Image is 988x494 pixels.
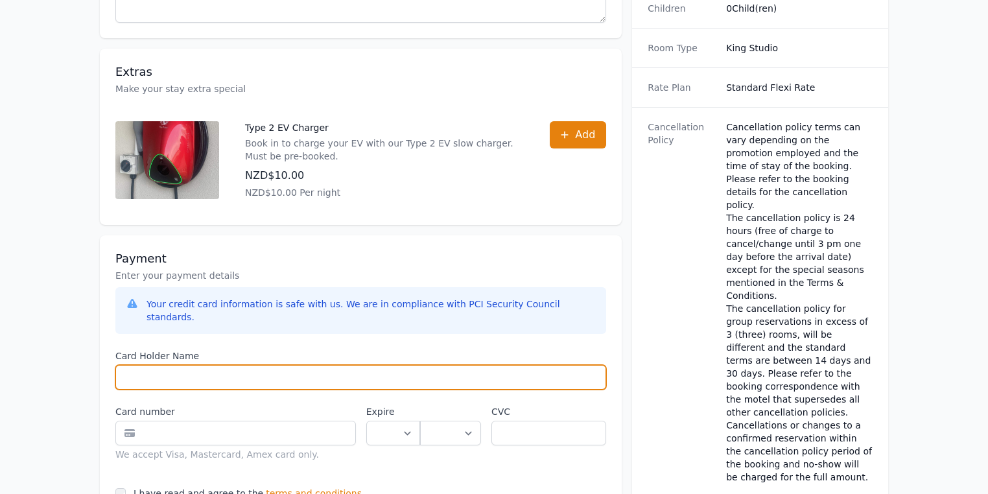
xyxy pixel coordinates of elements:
label: Card Holder Name [115,349,606,362]
dt: Children [648,2,716,15]
dt: Room Type [648,41,716,54]
button: Add [550,121,606,148]
dt: Rate Plan [648,81,716,94]
p: Type 2 EV Charger [245,121,524,134]
h3: Payment [115,251,606,266]
h3: Extras [115,64,606,80]
div: We accept Visa, Mastercard, Amex card only. [115,448,356,461]
p: NZD$10.00 [245,168,524,183]
div: Your credit card information is safe with us. We are in compliance with PCI Security Council stan... [147,298,596,323]
p: Book in to charge your EV with our Type 2 EV slow charger. Must be pre-booked. [245,137,524,163]
dd: King Studio [726,41,873,54]
p: Make your stay extra special [115,82,606,95]
img: Type 2 EV Charger [115,121,219,199]
dd: Standard Flexi Rate [726,81,873,94]
dd: 0 Child(ren) [726,2,873,15]
label: CVC [491,405,606,418]
label: . [420,405,481,418]
label: Card number [115,405,356,418]
label: Expire [366,405,420,418]
p: Enter your payment details [115,269,606,282]
p: NZD$10.00 Per night [245,186,524,199]
span: Add [575,127,595,143]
